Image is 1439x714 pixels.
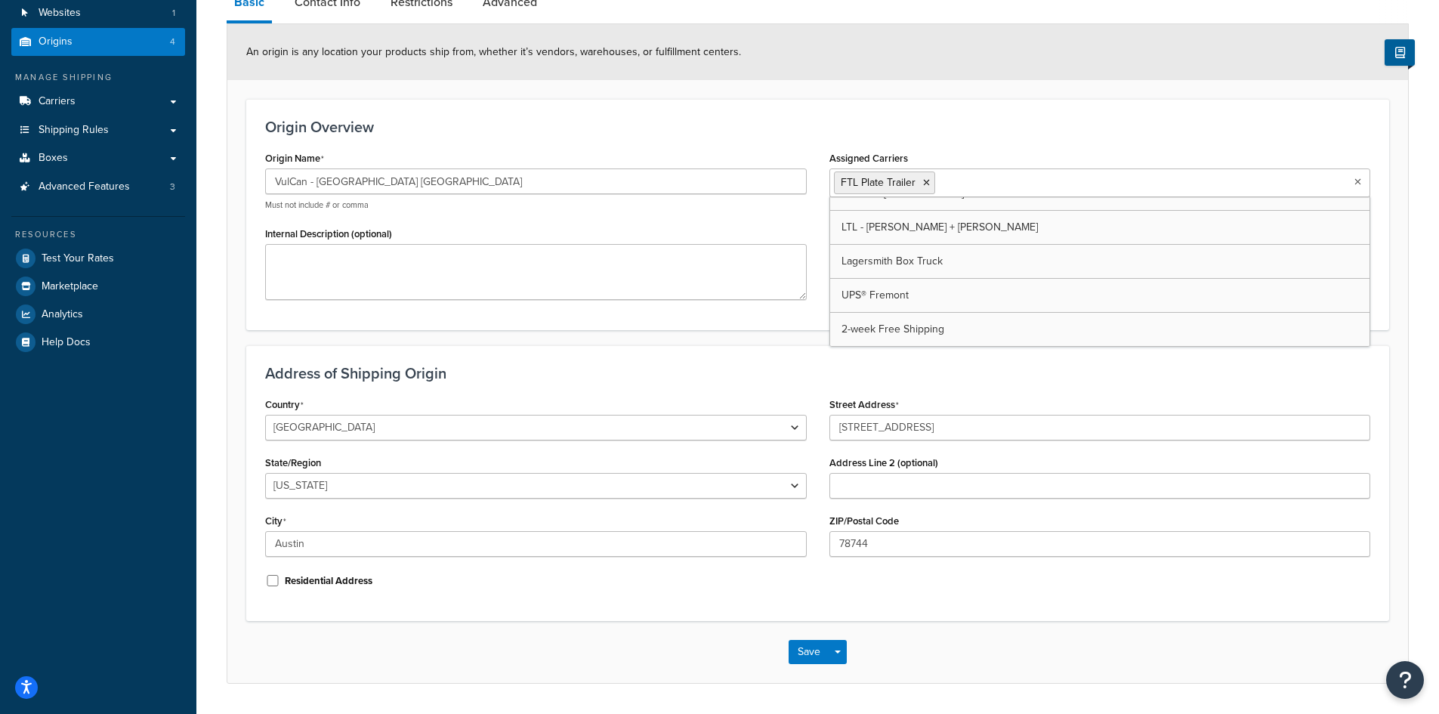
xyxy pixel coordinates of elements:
[39,124,109,137] span: Shipping Rules
[829,515,899,527] label: ZIP/Postal Code
[265,399,304,411] label: Country
[830,211,1370,244] a: LTL - [PERSON_NAME] + [PERSON_NAME]
[265,153,324,165] label: Origin Name
[265,228,392,240] label: Internal Description (optional)
[265,457,321,468] label: State/Region
[170,181,175,193] span: 3
[39,181,130,193] span: Advanced Features
[11,116,185,144] a: Shipping Rules
[1386,661,1424,699] button: Open Resource Center
[829,153,908,164] label: Assigned Carriers
[841,253,943,269] span: Lagersmith Box Truck
[841,219,1038,235] span: LTL - [PERSON_NAME] + [PERSON_NAME]
[841,287,909,303] span: UPS® Fremont
[830,313,1370,346] a: 2-week Free Shipping
[11,28,185,56] li: Origins
[829,399,899,411] label: Street Address
[11,245,185,272] a: Test Your Rates
[42,308,83,321] span: Analytics
[265,199,807,211] p: Must not include # or comma
[11,173,185,201] li: Advanced Features
[42,280,98,293] span: Marketplace
[11,88,185,116] a: Carriers
[830,279,1370,312] a: UPS® Fremont
[830,245,1370,278] a: Lagersmith Box Truck
[11,173,185,201] a: Advanced Features3
[42,336,91,349] span: Help Docs
[1385,39,1415,66] button: Show Help Docs
[170,36,175,48] span: 4
[841,321,944,337] span: 2-week Free Shipping
[172,7,175,20] span: 1
[42,252,114,265] span: Test Your Rates
[11,28,185,56] a: Origins4
[11,228,185,241] div: Resources
[246,44,741,60] span: An origin is any location your products ship from, whether it’s vendors, warehouses, or fulfillme...
[265,515,286,527] label: City
[829,457,938,468] label: Address Line 2 (optional)
[265,119,1370,135] h3: Origin Overview
[265,365,1370,382] h3: Address of Shipping Origin
[789,640,829,664] button: Save
[39,152,68,165] span: Boxes
[39,95,76,108] span: Carriers
[11,329,185,356] a: Help Docs
[39,36,73,48] span: Origins
[841,175,916,190] span: FTL Plate Trailer
[11,144,185,172] a: Boxes
[39,7,81,20] span: Websites
[11,273,185,300] a: Marketplace
[285,574,372,588] label: Residential Address
[11,71,185,84] div: Manage Shipping
[11,301,185,328] a: Analytics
